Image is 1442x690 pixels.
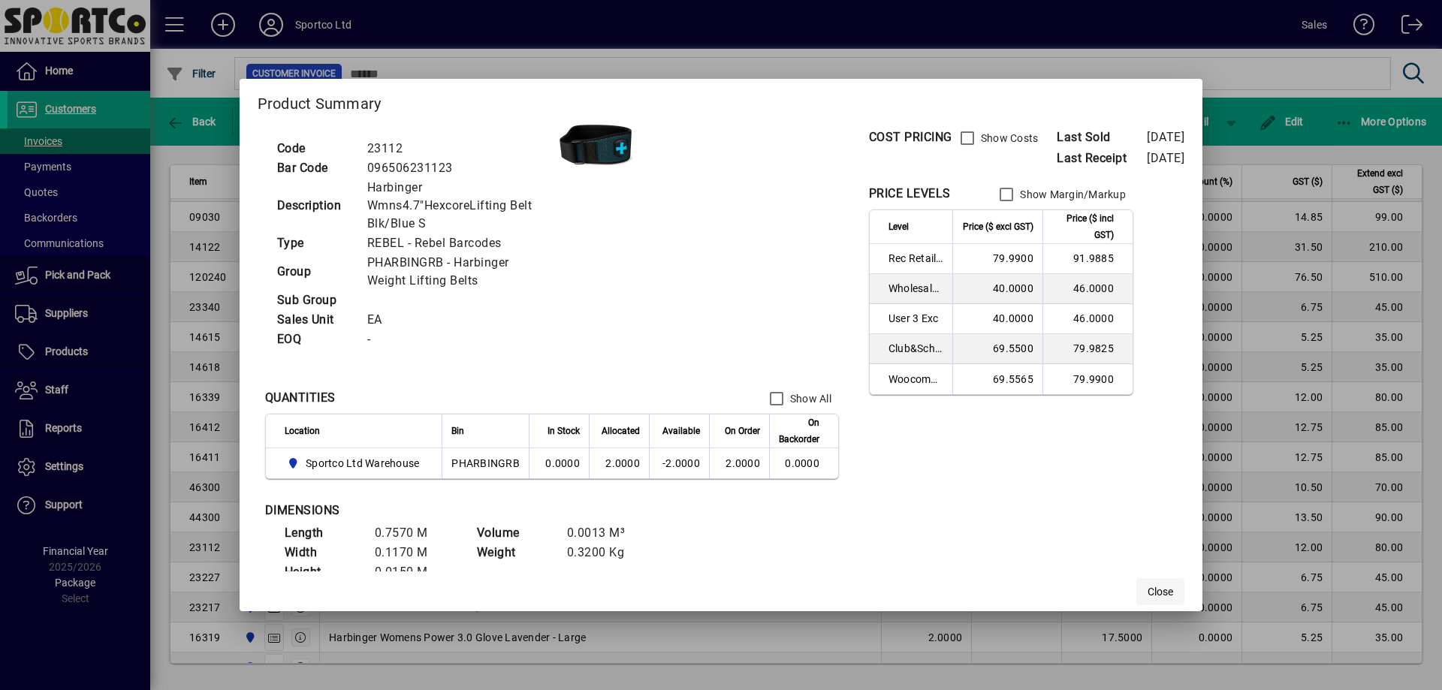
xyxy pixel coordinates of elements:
[1017,187,1126,202] label: Show Margin/Markup
[952,364,1042,394] td: 69.5565
[602,423,640,439] span: Allocated
[1136,578,1184,605] button: Close
[952,274,1042,304] td: 40.0000
[270,291,360,310] td: Sub Group
[952,244,1042,274] td: 79.9900
[1042,364,1133,394] td: 79.9900
[1042,304,1133,334] td: 46.0000
[888,281,943,296] span: Wholesale Exc
[360,330,558,349] td: -
[1148,584,1173,600] span: Close
[725,423,760,439] span: On Order
[952,304,1042,334] td: 40.0000
[270,139,360,158] td: Code
[285,423,320,439] span: Location
[558,123,633,166] img: contain
[1147,151,1184,165] span: [DATE]
[1147,130,1184,144] span: [DATE]
[869,185,951,203] div: PRICE LEVELS
[270,310,360,330] td: Sales Unit
[277,543,367,562] td: Width
[963,218,1033,235] span: Price ($ excl GST)
[469,543,560,562] td: Weight
[360,253,558,291] td: PHARBINGRB - Harbinger Weight Lifting Belts
[1042,274,1133,304] td: 46.0000
[360,234,558,253] td: REBEL - Rebel Barcodes
[1057,128,1147,146] span: Last Sold
[270,330,360,349] td: EOQ
[270,234,360,253] td: Type
[787,391,831,406] label: Show All
[548,423,580,439] span: In Stock
[277,562,367,582] td: Height
[270,158,360,178] td: Bar Code
[888,341,943,356] span: Club&School Exc
[277,523,367,543] td: Length
[649,448,709,478] td: -2.0000
[451,423,464,439] span: Bin
[1057,149,1147,167] span: Last Receipt
[888,311,943,326] span: User 3 Exc
[560,543,650,562] td: 0.3200 Kg
[869,128,952,146] div: COST PRICING
[360,178,558,234] td: Harbinger Wmns4.7"HexcoreLifting Belt Blk/Blue S
[270,253,360,291] td: Group
[888,251,943,266] span: Rec Retail Inc
[1042,244,1133,274] td: 91.9885
[589,448,649,478] td: 2.0000
[360,158,558,178] td: 096506231123
[265,502,641,520] div: DIMENSIONS
[265,389,336,407] div: QUANTITIES
[240,79,1203,122] h2: Product Summary
[469,523,560,543] td: Volume
[662,423,700,439] span: Available
[360,310,558,330] td: EA
[1042,334,1133,364] td: 79.9825
[978,131,1039,146] label: Show Costs
[306,456,419,471] span: Sportco Ltd Warehouse
[726,457,760,469] span: 2.0000
[285,454,426,472] span: Sportco Ltd Warehouse
[1052,210,1114,243] span: Price ($ incl GST)
[367,523,457,543] td: 0.7570 M
[367,562,457,582] td: 0.0150 M
[360,139,558,158] td: 23112
[769,448,838,478] td: 0.0000
[888,372,943,387] span: Woocommerce Retail
[888,218,909,235] span: Level
[560,523,650,543] td: 0.0013 M³
[952,334,1042,364] td: 69.5500
[779,414,819,447] span: On Backorder
[270,178,360,234] td: Description
[442,448,529,478] td: PHARBINGRB
[529,448,589,478] td: 0.0000
[367,543,457,562] td: 0.1170 M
